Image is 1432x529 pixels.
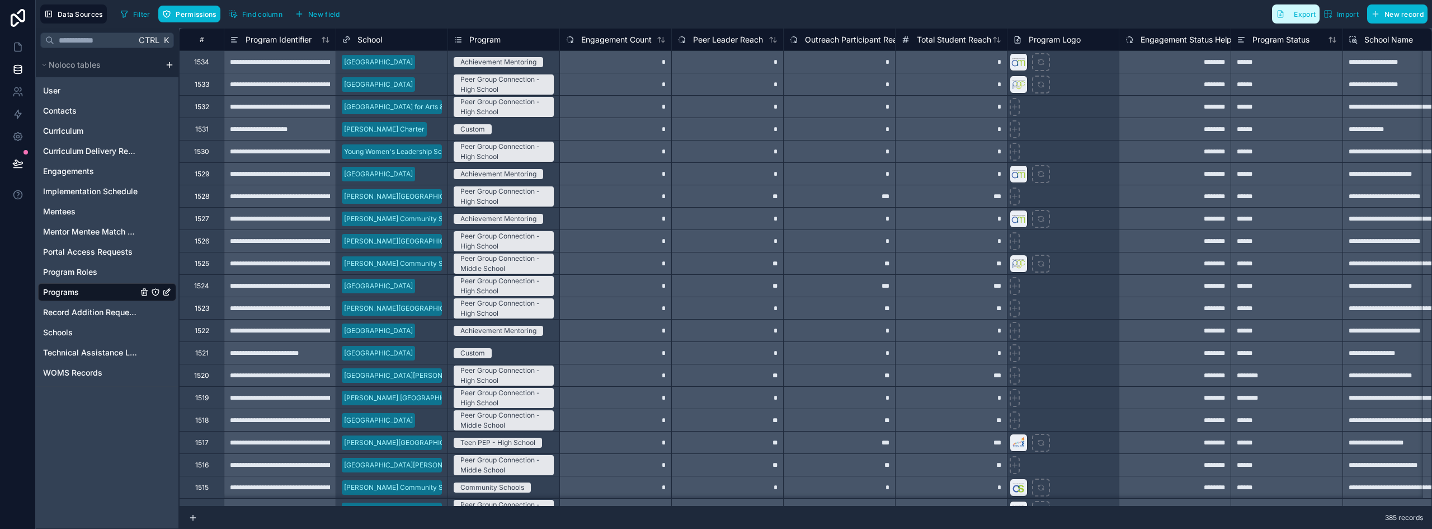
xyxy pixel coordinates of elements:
[195,214,209,223] div: 1527
[195,259,209,268] div: 1525
[1272,4,1320,24] button: Export
[460,186,547,207] div: Peer Group Connection - High School
[195,237,209,246] div: 1526
[344,415,413,425] div: [GEOGRAPHIC_DATA]
[195,80,209,89] div: 1533
[195,102,209,111] div: 1532
[116,6,154,22] button: Filter
[195,349,209,358] div: 1521
[344,236,467,246] div: [PERSON_NAME][GEOGRAPHIC_DATA]
[344,124,425,134] div: [PERSON_NAME] Charter
[344,147,496,157] div: Young Women's Leadership School of the Bronx
[357,34,382,45] span: School
[1384,10,1424,18] span: New record
[460,142,547,162] div: Peer Group Connection - High School
[195,505,209,514] div: 1514
[581,34,652,45] span: Engagement Count
[344,259,487,269] div: [PERSON_NAME] Community School (P.S. 15)
[344,303,467,313] div: [PERSON_NAME][GEOGRAPHIC_DATA]
[195,461,209,470] div: 1516
[1320,4,1363,24] button: Import
[195,483,209,492] div: 1515
[291,6,344,22] button: New field
[344,393,469,403] div: [PERSON_NAME] [GEOGRAPHIC_DATA]
[195,192,209,201] div: 1528
[460,97,547,117] div: Peer Group Connection - High School
[195,170,209,179] div: 1529
[460,124,485,134] div: Custom
[460,483,524,493] div: Community Schools
[344,79,413,90] div: [GEOGRAPHIC_DATA]
[195,125,209,134] div: 1531
[158,6,220,22] button: Permissions
[225,6,286,22] button: Find column
[344,505,487,515] div: [PERSON_NAME] Community School (P.S. 15)
[176,10,216,18] span: Permissions
[1363,4,1428,24] a: New record
[158,6,224,22] a: Permissions
[460,366,547,386] div: Peer Group Connection - High School
[188,35,215,44] div: #
[693,34,763,45] span: Peer Leader Reach
[460,410,547,430] div: Peer Group Connection - Middle School
[308,10,340,18] span: New field
[162,36,170,44] span: K
[917,34,991,45] span: Total Student Reach
[1385,513,1423,522] span: 385 records
[460,326,536,336] div: Achievement Mentoring
[469,34,501,45] span: Program
[1294,10,1316,18] span: Export
[460,298,547,319] div: Peer Group Connection - High School
[460,214,536,224] div: Achievement Mentoring
[194,147,209,156] div: 1530
[344,191,467,202] div: [PERSON_NAME][GEOGRAPHIC_DATA]
[133,10,150,18] span: Filter
[344,348,413,358] div: [GEOGRAPHIC_DATA]
[1367,4,1428,24] button: New record
[195,394,209,402] div: 1519
[460,348,485,358] div: Custom
[242,10,282,18] span: Find column
[460,455,547,475] div: Peer Group Connection - Middle School
[344,102,483,112] div: [GEOGRAPHIC_DATA] for Arts & Technology
[195,326,209,335] div: 1522
[460,57,536,67] div: Achievement Mentoring
[460,438,535,448] div: Teen PEP - High School
[344,326,413,336] div: [GEOGRAPHIC_DATA]
[344,57,413,67] div: [GEOGRAPHIC_DATA]
[344,460,467,470] div: [GEOGRAPHIC_DATA][PERSON_NAME]
[460,169,536,179] div: Achievement Mentoring
[194,282,209,291] div: 1524
[1252,34,1309,45] span: Program Status
[460,388,547,408] div: Peer Group Connection - High School
[460,500,547,520] div: Peer Group Connection - Elementary School
[194,58,209,67] div: 1534
[138,33,161,47] span: Ctrl
[460,254,547,274] div: Peer Group Connection - Middle School
[40,4,107,24] button: Data Sources
[805,34,906,45] span: Outreach Participant Reach
[1029,34,1081,45] span: Program Logo
[1364,34,1413,45] span: School Name
[344,483,487,493] div: [PERSON_NAME] Community School (P.S. 15)
[195,304,209,313] div: 1523
[460,74,547,95] div: Peer Group Connection - High School
[246,34,312,45] span: Program Identifier
[195,438,209,447] div: 1517
[344,438,467,448] div: [PERSON_NAME][GEOGRAPHIC_DATA]
[344,214,487,224] div: [PERSON_NAME] Community School (P.S. 15)
[460,231,547,251] div: Peer Group Connection - High School
[1337,10,1359,18] span: Import
[344,281,413,291] div: [GEOGRAPHIC_DATA]
[195,416,209,425] div: 1518
[344,169,413,179] div: [GEOGRAPHIC_DATA]
[194,371,209,380] div: 1520
[344,371,467,381] div: [GEOGRAPHIC_DATA][PERSON_NAME]
[58,10,103,18] span: Data Sources
[460,276,547,296] div: Peer Group Connection - High School
[1141,34,1239,45] span: Engagement Status Helper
